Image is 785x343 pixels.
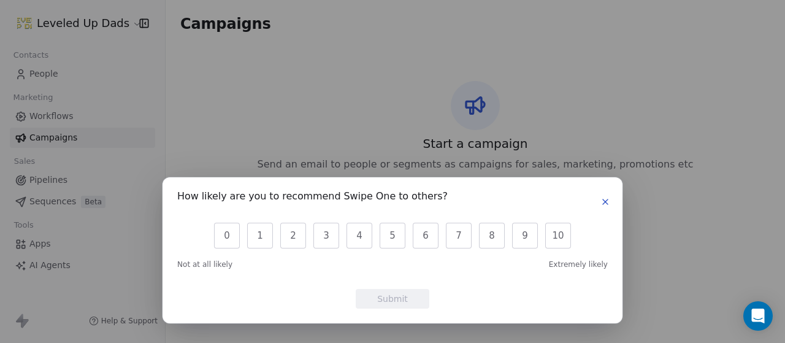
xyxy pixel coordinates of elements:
[549,260,608,269] span: Extremely likely
[356,289,429,309] button: Submit
[380,223,405,249] button: 5
[479,223,505,249] button: 8
[280,223,306,249] button: 2
[214,223,240,249] button: 0
[446,223,472,249] button: 7
[512,223,538,249] button: 9
[545,223,571,249] button: 10
[347,223,372,249] button: 4
[247,223,273,249] button: 1
[177,192,448,204] h1: How likely are you to recommend Swipe One to others?
[413,223,438,249] button: 6
[313,223,339,249] button: 3
[177,260,232,269] span: Not at all likely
